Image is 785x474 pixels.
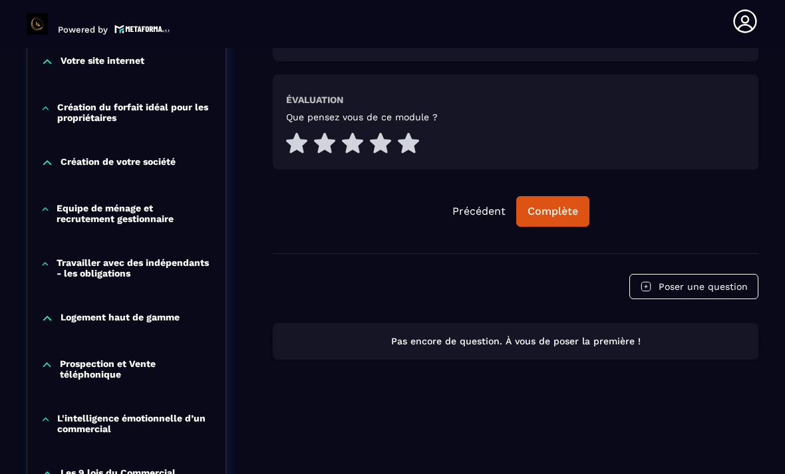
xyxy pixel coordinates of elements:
[528,205,578,218] div: Complète
[57,257,212,279] p: Travailler avec des indépendants - les obligations
[285,335,746,348] p: Pas encore de question. À vous de poser la première !
[27,13,48,35] img: logo-branding
[57,413,212,434] p: L'intelligence émotionnelle d’un commercial
[61,312,180,325] p: Logement haut de gamme
[629,274,758,299] button: Poser une question
[61,55,144,68] p: Votre site internet
[57,203,212,224] p: Equipe de ménage et recrutement gestionnaire
[286,112,438,122] h5: Que pensez vous de ce module ?
[61,156,176,170] p: Création de votre société
[442,197,516,226] button: Précédent
[57,102,212,123] p: Création du forfait idéal pour les propriétaires
[286,94,343,105] h6: Évaluation
[516,196,589,227] button: Complète
[114,23,170,35] img: logo
[58,25,108,35] p: Powered by
[60,358,212,380] p: Prospection et Vente téléphonique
